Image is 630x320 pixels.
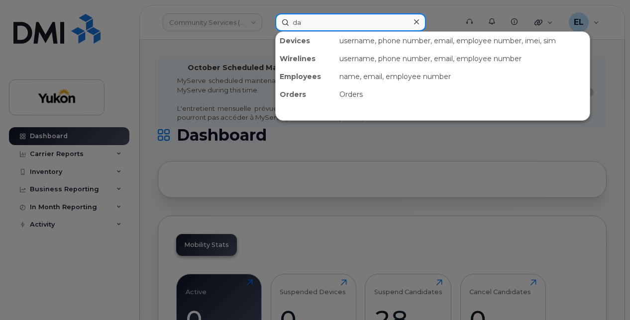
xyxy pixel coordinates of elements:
div: name, email, employee number [335,68,590,85]
div: Devices [276,32,335,50]
div: Wirelines [276,50,335,68]
div: username, phone number, email, employee number [335,50,590,68]
div: Orders [276,85,335,103]
div: username, phone number, email, employee number, imei, sim [335,32,590,50]
div: Orders [335,85,590,103]
div: Employees [276,68,335,85]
